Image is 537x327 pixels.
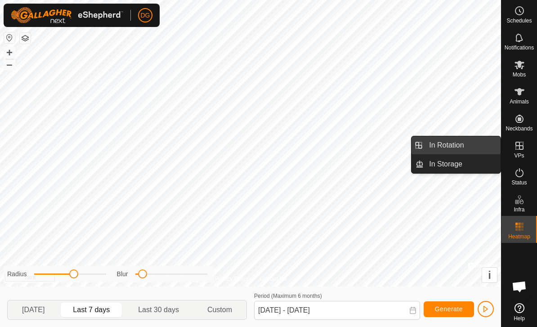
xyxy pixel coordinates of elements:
[506,273,533,300] div: Open chat
[141,11,150,20] span: DG
[429,159,462,170] span: In Storage
[412,155,501,173] li: In Storage
[435,305,463,313] span: Generate
[514,153,524,158] span: VPs
[505,45,534,50] span: Notifications
[260,275,286,283] a: Contact Us
[510,99,529,104] span: Animals
[20,33,31,44] button: Map Layers
[4,47,15,58] button: +
[11,7,123,23] img: Gallagher Logo
[501,300,537,325] a: Help
[429,140,464,151] span: In Rotation
[506,18,532,23] span: Schedules
[22,305,45,315] span: [DATE]
[506,126,533,131] span: Neckbands
[215,275,249,283] a: Privacy Policy
[424,301,474,317] button: Generate
[513,72,526,77] span: Mobs
[7,269,27,279] label: Radius
[424,136,501,154] a: In Rotation
[138,305,179,315] span: Last 30 days
[488,269,491,281] span: i
[207,305,232,315] span: Custom
[4,59,15,70] button: –
[514,207,524,212] span: Infra
[4,32,15,43] button: Reset Map
[412,136,501,154] li: In Rotation
[482,268,497,282] button: i
[514,316,525,321] span: Help
[508,234,530,239] span: Heatmap
[424,155,501,173] a: In Storage
[117,269,128,279] label: Blur
[73,305,110,315] span: Last 7 days
[254,293,322,299] label: Period (Maximum 6 months)
[511,180,527,185] span: Status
